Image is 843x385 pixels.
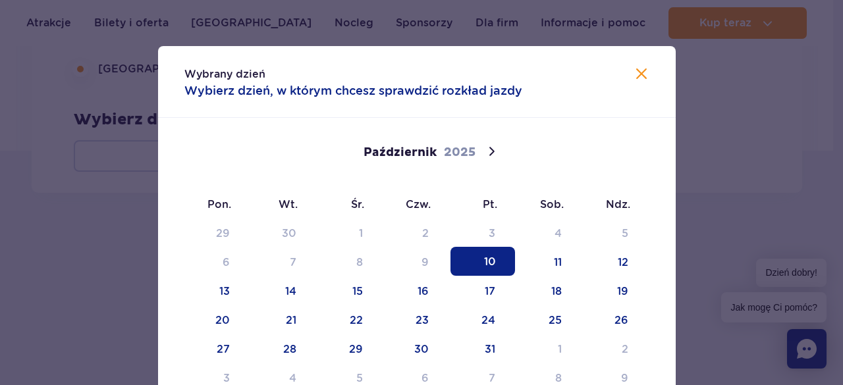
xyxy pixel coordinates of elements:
[584,276,648,305] span: Październik 19, 2025
[450,305,515,334] span: Październik 24, 2025
[450,334,515,363] span: Październik 31, 2025
[584,334,648,363] span: Listopad 2, 2025
[318,276,383,305] span: Październik 15, 2025
[450,197,516,212] span: Pt.
[252,334,316,363] span: Październik 28, 2025
[318,305,383,334] span: Październik 22, 2025
[185,247,250,276] span: Październik 6, 2025
[184,68,265,80] span: Wybrany dzień
[450,218,515,247] span: Październik 3, 2025
[318,334,383,363] span: Październik 29, 2025
[185,305,250,334] span: Październik 20, 2025
[318,218,383,247] span: Październik 1, 2025
[384,305,449,334] span: Październik 23, 2025
[517,218,582,247] span: Październik 4, 2025
[252,276,316,305] span: Październik 14, 2025
[584,247,648,276] span: Październik 12, 2025
[516,197,583,212] span: Sob.
[584,305,648,334] span: Październik 26, 2025
[517,276,582,305] span: Październik 18, 2025
[383,197,450,212] span: Czw.
[317,197,383,212] span: Śr.
[450,276,515,305] span: Październik 17, 2025
[252,305,316,334] span: Październik 21, 2025
[384,334,449,363] span: Październik 30, 2025
[384,218,449,247] span: Październik 2, 2025
[517,334,582,363] span: Listopad 1, 2025
[185,218,250,247] span: Wrzesień 29, 2025
[185,334,250,363] span: Październik 27, 2025
[185,276,250,305] span: Październik 13, 2025
[250,197,317,212] span: Wt.
[584,218,648,247] span: Październik 5, 2025
[184,82,522,99] span: Wybierz dzień, w którym chcesz sprawdzić rozkład jazdy
[252,218,316,247] span: Wrzesień 30, 2025
[450,247,515,276] span: Październik 10, 2025
[583,197,649,212] span: Ndz.
[517,305,582,334] span: Październik 25, 2025
[384,276,449,305] span: Październik 16, 2025
[184,197,251,212] span: Pon.
[252,247,316,276] span: Październik 7, 2025
[318,247,383,276] span: Październik 8, 2025
[364,145,437,161] span: Październik
[384,247,449,276] span: Październik 9, 2025
[517,247,582,276] span: Październik 11, 2025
